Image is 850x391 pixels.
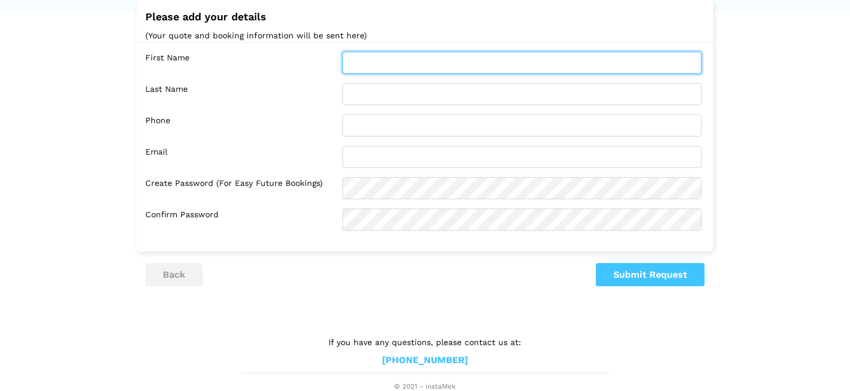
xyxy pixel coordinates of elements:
label: First Name [145,52,334,74]
button: Submit Request [596,263,705,286]
label: Phone [145,114,334,137]
p: (Your quote and booking information will be sent here) [145,28,705,43]
label: Last Name [145,83,334,105]
a: [PHONE_NUMBER] [382,354,468,367]
h2: Please add your details [145,11,705,23]
button: back [145,263,203,286]
p: If you have any questions, please contact us at: [242,336,608,349]
label: Create Password (for easy future bookings) [145,177,334,199]
label: Confirm Password [145,209,334,231]
label: Email [145,146,334,168]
